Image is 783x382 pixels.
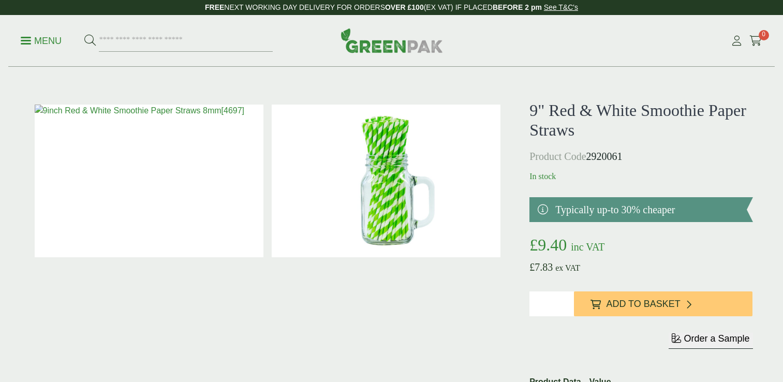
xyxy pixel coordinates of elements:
button: Add to Basket [574,291,752,316]
span: inc VAT [571,241,604,253]
a: 0 [749,33,762,49]
p: 2920061 [529,149,752,164]
span: 0 [759,30,769,40]
span: Product Code [529,151,586,162]
bdi: 9.40 [529,236,567,254]
strong: BEFORE 2 pm [493,3,542,11]
img: 9inch Red & White Smoothie Paper Straws 8mm[4697] [35,105,263,257]
span: £ [529,236,538,254]
i: My Account [730,36,743,46]
a: See T&C's [544,3,578,11]
i: Cart [749,36,762,46]
p: In stock [529,170,752,183]
img: 8 [272,105,500,257]
p: Menu [21,35,62,47]
span: £ [529,261,535,273]
span: Order a Sample [684,333,749,344]
strong: FREE [205,3,224,11]
a: Menu [21,35,62,45]
span: ex VAT [555,263,580,272]
h1: 9" Red & White Smoothie Paper Straws [529,100,752,140]
span: Add to Basket [606,299,680,310]
bdi: 7.83 [529,261,553,273]
img: GreenPak Supplies [341,28,443,53]
button: Order a Sample [669,333,752,349]
strong: OVER £100 [385,3,424,11]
